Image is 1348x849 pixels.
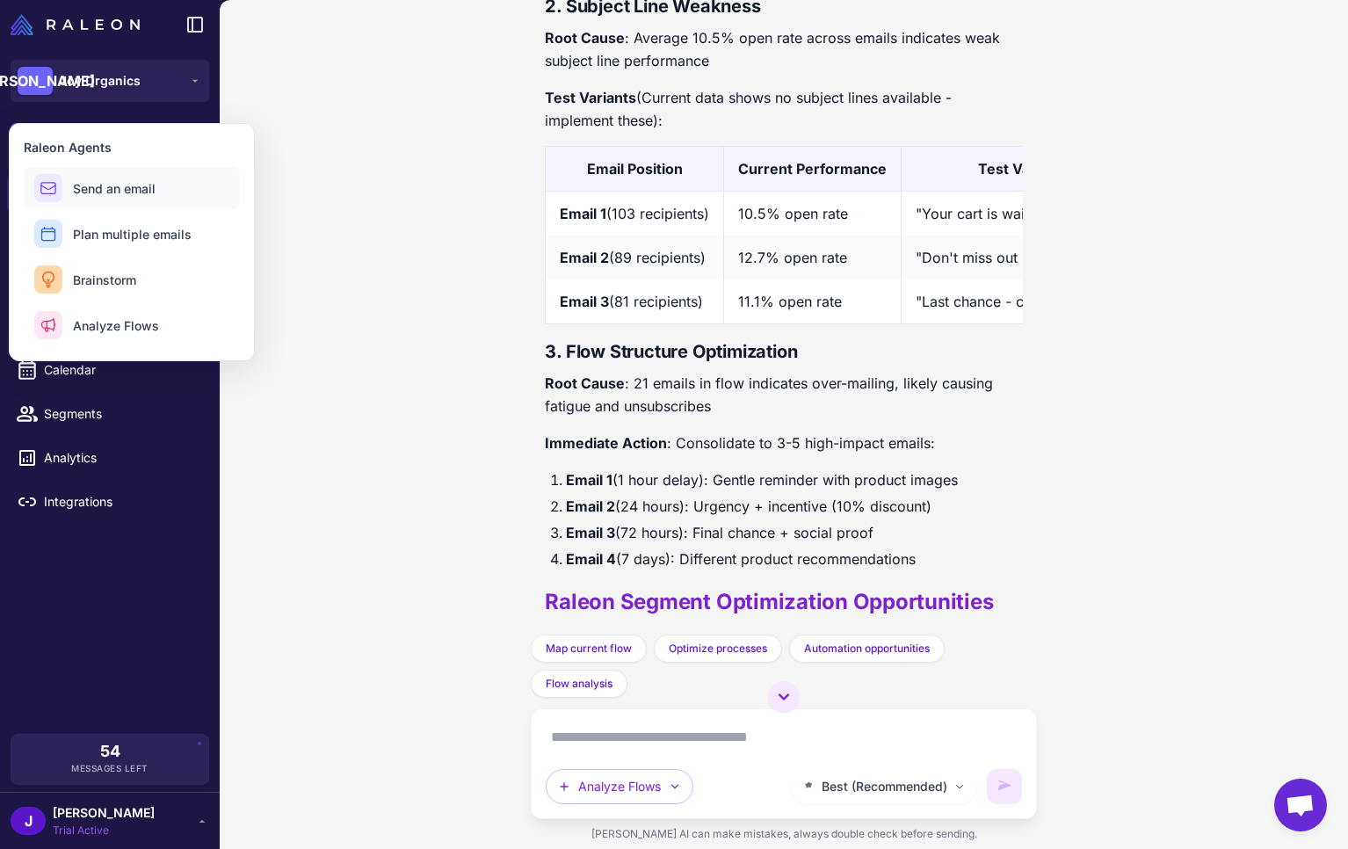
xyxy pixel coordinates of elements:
strong: Email 1 [566,471,612,489]
span: Segments [44,404,199,424]
p: : Average 10.5% open rate across emails indicates weak subject line performance [545,26,1022,72]
span: [PERSON_NAME] [53,803,155,823]
strong: Email 2 [560,249,609,266]
strong: Root Cause [545,29,625,47]
td: (81 recipients) [546,279,724,324]
span: Trial Active [53,823,155,838]
p: (Current data shows no subject lines available - implement these): [545,86,1022,132]
strong: Email 4 [566,550,616,568]
strong: High-Value Segments for Cart Abandonment [545,633,919,654]
button: [PERSON_NAME]Joy Organics [11,60,209,102]
span: Send an email [73,179,156,198]
a: Analytics [7,439,213,476]
td: "Your cart is waiting (save 10%)" [902,191,1152,236]
strong: Email 3 [566,524,615,541]
button: Automation opportunities [789,635,945,663]
p: : Consolidate to 3-5 high-impact emails: [545,432,1022,454]
th: Current Performance [724,146,902,191]
p: : 21 emails in flow indicates over-mailing, likely causing fatigue and unsubscribes [545,372,1022,417]
button: Analyze Flows [24,304,240,346]
div: J [11,807,46,835]
span: Integrations [44,492,199,512]
td: "Don't miss out - limited stock!" [902,236,1152,279]
span: Plan multiple emails [73,225,192,243]
span: Messages Left [71,762,149,775]
th: Test Variant A [902,146,1152,191]
th: Email Position [546,146,724,191]
td: 11.1% open rate [724,279,902,324]
span: Analyze Flows [73,316,159,335]
span: Flow analysis [546,676,612,692]
button: Plan multiple emails [24,213,240,255]
td: (103 recipients) [546,191,724,236]
strong: 3. Flow Structure Optimization [545,341,797,362]
td: "Last chance - cart expires soon" [902,279,1152,324]
a: Calendar [7,352,213,388]
span: Best (Recommended) [822,777,947,796]
span: Calendar [44,360,199,380]
strong: Root Cause [545,374,625,392]
strong: Email 3 [560,293,609,310]
strong: Email 2 [566,497,615,515]
li: (72 hours): Final chance + social proof [566,521,1022,544]
button: Send an email [24,167,240,209]
span: Brainstorm [73,271,136,289]
li: (7 days): Different product recommendations [566,548,1022,570]
a: Knowledge [7,220,213,257]
button: Optimize processes [654,635,782,663]
a: Segments [7,395,213,432]
li: (24 hours): Urgency + incentive (10% discount) [566,495,1022,518]
button: Map current flow [531,635,647,663]
td: 10.5% open rate [724,191,902,236]
div: [PERSON_NAME] [18,67,53,95]
a: Campaigns [7,308,213,345]
a: Chats [7,176,213,213]
td: 12.7% open rate [724,236,902,279]
img: Raleon Logo [11,14,140,35]
a: Raleon Logo [11,14,147,35]
button: Analyze Flows [546,769,693,804]
span: Joy Organics [60,71,141,91]
button: Brainstorm [24,258,240,301]
span: Analytics [44,448,199,468]
strong: Immediate Action [545,434,667,452]
li: (1 hour delay): Gentle reminder with product images [566,468,1022,491]
a: Integrations [7,483,213,520]
strong: Test Variants [545,89,636,106]
h3: : [545,630,1022,657]
td: (89 recipients) [546,236,724,279]
span: Optimize processes [669,641,767,657]
strong: Email 1 [560,205,606,222]
div: [PERSON_NAME] AI can make mistakes, always double check before sending. [531,819,1036,849]
button: Best (Recommended) [791,769,976,804]
span: 54 [100,744,120,759]
span: Map current flow [546,641,632,657]
h3: Raleon Agents [24,138,240,156]
span: Automation opportunities [804,641,930,657]
div: Open chat [1274,779,1327,831]
button: Flow analysis [531,670,627,698]
h2: Raleon Segment Optimization Opportunities [545,588,1022,616]
a: Email Design [7,264,213,301]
